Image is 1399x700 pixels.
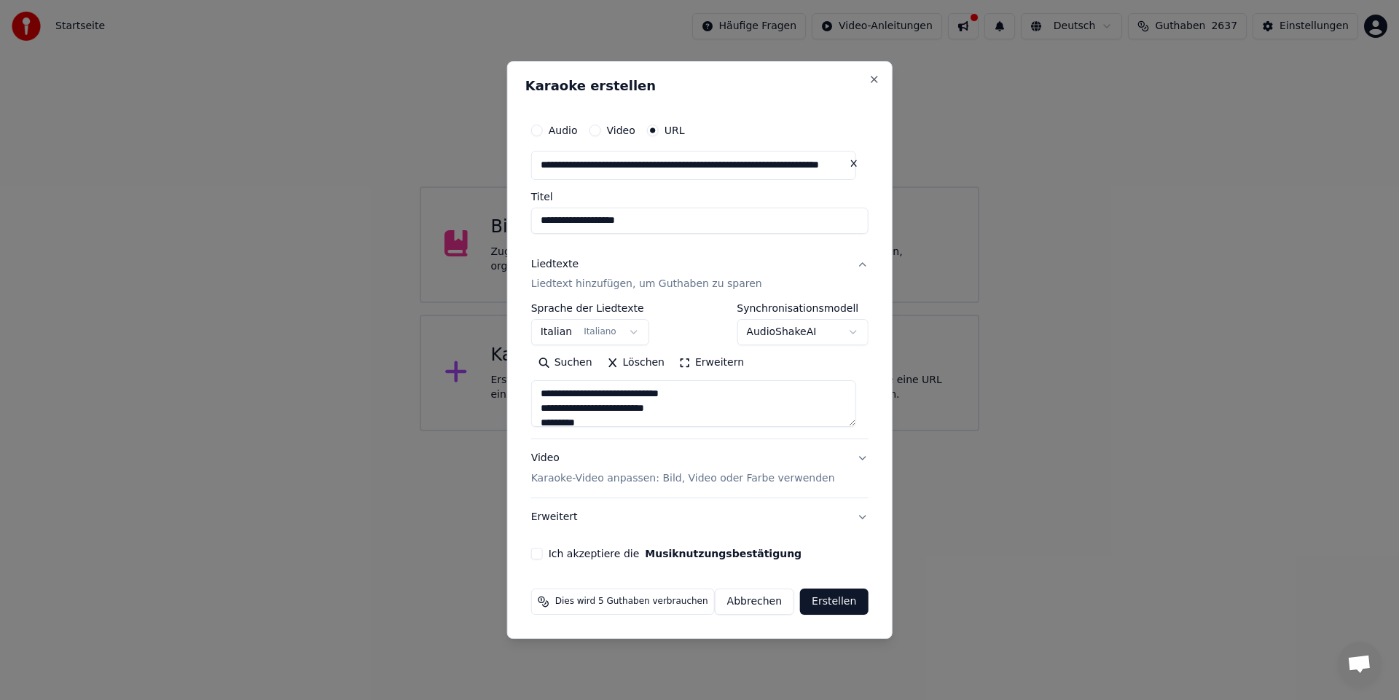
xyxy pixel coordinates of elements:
[645,548,802,559] button: Ich akzeptiere die
[531,278,762,292] p: Liedtext hinzufügen, um Guthaben zu sparen
[531,352,600,375] button: Suchen
[665,125,685,135] label: URL
[600,352,672,375] button: Löschen
[549,125,578,135] label: Audio
[531,452,835,487] div: Video
[549,548,802,559] label: Ich akzeptiere die
[531,304,869,439] div: LiedtexteLiedtext hinzufügen, um Guthaben zu sparen
[531,245,869,304] button: LiedtexteLiedtext hinzufügen, um Guthaben zu sparen
[531,257,579,272] div: Liedtexte
[800,589,868,615] button: Erstellen
[606,125,635,135] label: Video
[672,352,751,375] button: Erweitern
[715,589,794,615] button: Abbrechen
[531,440,869,498] button: VideoKaraoke-Video anpassen: Bild, Video oder Farbe verwenden
[555,596,708,607] span: Dies wird 5 Guthaben verbrauchen
[737,304,868,314] label: Synchronisationsmodell
[531,471,835,486] p: Karaoke-Video anpassen: Bild, Video oder Farbe verwenden
[525,79,874,93] h2: Karaoke erstellen
[531,192,869,202] label: Titel
[531,304,649,314] label: Sprache der Liedtexte
[531,498,869,536] button: Erweitert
